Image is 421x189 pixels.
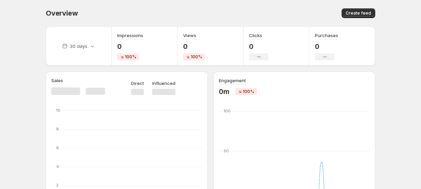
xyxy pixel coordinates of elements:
p: Influenced [152,80,175,87]
p: 0 [249,42,268,51]
text: 8 [56,127,59,131]
span: 100% [243,89,254,94]
h3: Engagement [219,77,246,84]
text: 10 [56,108,60,113]
span: 100% [125,54,136,60]
p: 0 [117,42,143,51]
span: Create feed [346,10,371,16]
span: 100% [191,54,202,60]
p: 0 [315,42,338,51]
text: 2 [56,183,59,188]
h3: Purchases [315,32,338,39]
text: 100 [224,109,231,113]
span: Overview [46,9,78,17]
h3: Views [183,32,196,39]
text: 50 [224,148,229,153]
p: 0 [183,42,205,51]
p: 30 days [70,43,87,50]
p: Direct [131,80,144,87]
text: 6 [56,145,59,150]
text: 4 [56,164,59,169]
p: 0m [219,87,230,96]
h3: Sales [51,77,63,84]
h3: Impressions [117,32,143,39]
h3: Clicks [249,32,262,39]
button: Create feed [342,8,375,18]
